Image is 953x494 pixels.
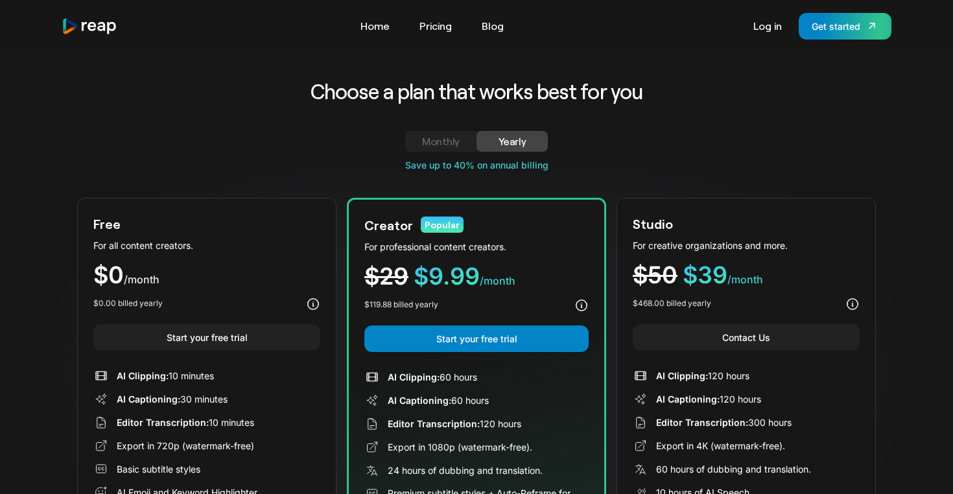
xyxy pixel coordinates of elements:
div: Creator [364,215,413,235]
div: Yearly [492,134,532,149]
span: Editor Transcription: [656,417,748,428]
div: $119.88 billed yearly [364,299,438,311]
a: Home [354,16,396,36]
span: AI Clipping: [656,370,708,381]
div: For professional content creators. [364,240,589,253]
div: Free [93,214,121,233]
div: Export in 720p (watermark-free) [117,439,254,453]
div: 300 hours [656,416,792,429]
span: AI Clipping: [117,370,169,381]
div: Monthly [421,134,461,149]
div: Studio [633,214,673,233]
span: $9.99 [414,262,480,290]
span: /month [727,273,763,286]
div: Get started [812,19,860,33]
a: Start your free trial [364,325,589,352]
a: Log in [747,16,788,36]
h2: Choose a plan that works best for you [209,78,744,105]
div: Basic subtitle styles [117,462,200,476]
a: Start your free trial [93,324,320,351]
span: $39 [683,261,727,289]
div: 24 hours of dubbing and translation. [388,464,543,477]
div: 120 hours [388,417,521,430]
div: Save up to 40% on annual billing [77,158,876,172]
span: AI Captioning: [117,394,180,405]
div: Popular [421,217,464,233]
span: Editor Transcription: [117,417,209,428]
span: AI Captioning: [388,395,451,406]
div: 10 minutes [117,369,214,382]
a: Get started [799,13,891,40]
div: 30 minutes [117,392,228,406]
div: 120 hours [656,392,761,406]
a: Pricing [413,16,458,36]
span: AI Clipping: [388,371,440,382]
div: $468.00 billed yearly [633,298,711,309]
div: Export in 4K (watermark-free). [656,439,785,453]
div: 60 hours [388,370,477,384]
div: $0 [93,263,320,287]
div: 10 minutes [117,416,254,429]
div: 60 hours [388,394,489,407]
span: /month [124,273,159,286]
span: Editor Transcription: [388,418,480,429]
div: For creative organizations and more. [633,239,860,252]
div: Export in 1080p (watermark-free). [388,440,532,454]
div: 120 hours [656,369,749,382]
a: Contact Us [633,324,860,351]
span: AI Captioning: [656,394,720,405]
span: /month [480,274,515,287]
div: 60 hours of dubbing and translation. [656,462,811,476]
div: $0.00 billed yearly [93,298,163,309]
span: $29 [364,262,408,290]
a: Blog [475,16,510,36]
img: reap logo [62,18,117,35]
span: $50 [633,261,677,289]
div: For all content creators. [93,239,320,252]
